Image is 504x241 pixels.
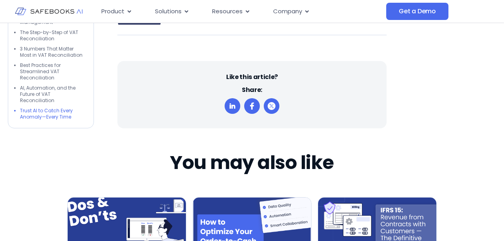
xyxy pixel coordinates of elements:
li: Trust AI to Catch Every Anomaly—Every Time [20,108,86,120]
li: AI, Automation, and the Future of VAT Reconciliation [20,85,86,104]
li: Best Practices for Streamlined VAT Reconciliation [20,62,86,81]
li: 3 Numbers That Matter Most in VAT Reconciliation [20,46,86,58]
span: Resources [212,7,243,16]
span: Product [101,7,124,16]
span: Company [273,7,302,16]
h6: Like this article? [226,73,278,81]
span: Get a Demo [399,7,436,15]
li: The Step-by-Step of VAT Reconciliation [20,29,86,42]
span: Solutions [155,7,182,16]
h6: Share: [242,86,262,94]
h2: You may also like [170,152,334,174]
a: Get a Demo [386,3,448,20]
div: Menu Toggle [95,4,386,19]
nav: Menu [95,4,386,19]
